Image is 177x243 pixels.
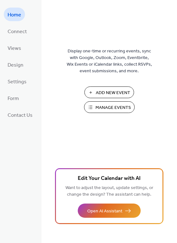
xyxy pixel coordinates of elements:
span: Form [8,94,19,104]
a: Home [4,8,25,21]
span: Manage Events [95,104,131,111]
a: Contact Us [4,108,36,121]
button: Open AI Assistant [78,204,141,218]
a: Design [4,58,27,71]
span: Want to adjust the layout, update settings, or change the design? The assistant can help. [65,184,153,199]
a: Settings [4,74,30,88]
span: Views [8,44,21,53]
span: Add New Event [96,90,130,96]
span: Connect [8,27,27,37]
a: Connect [4,24,31,38]
span: Home [8,10,21,20]
span: Open AI Assistant [87,208,122,215]
span: Contact Us [8,110,33,120]
button: Manage Events [84,101,135,113]
span: Display one-time or recurring events, sync with Google, Outlook, Zoom, Eventbrite, Wix Events or ... [67,48,152,74]
span: Design [8,60,23,70]
span: Edit Your Calendar with AI [78,174,141,183]
a: Form [4,91,23,105]
span: Settings [8,77,27,87]
a: Views [4,41,25,55]
button: Add New Event [84,86,134,98]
